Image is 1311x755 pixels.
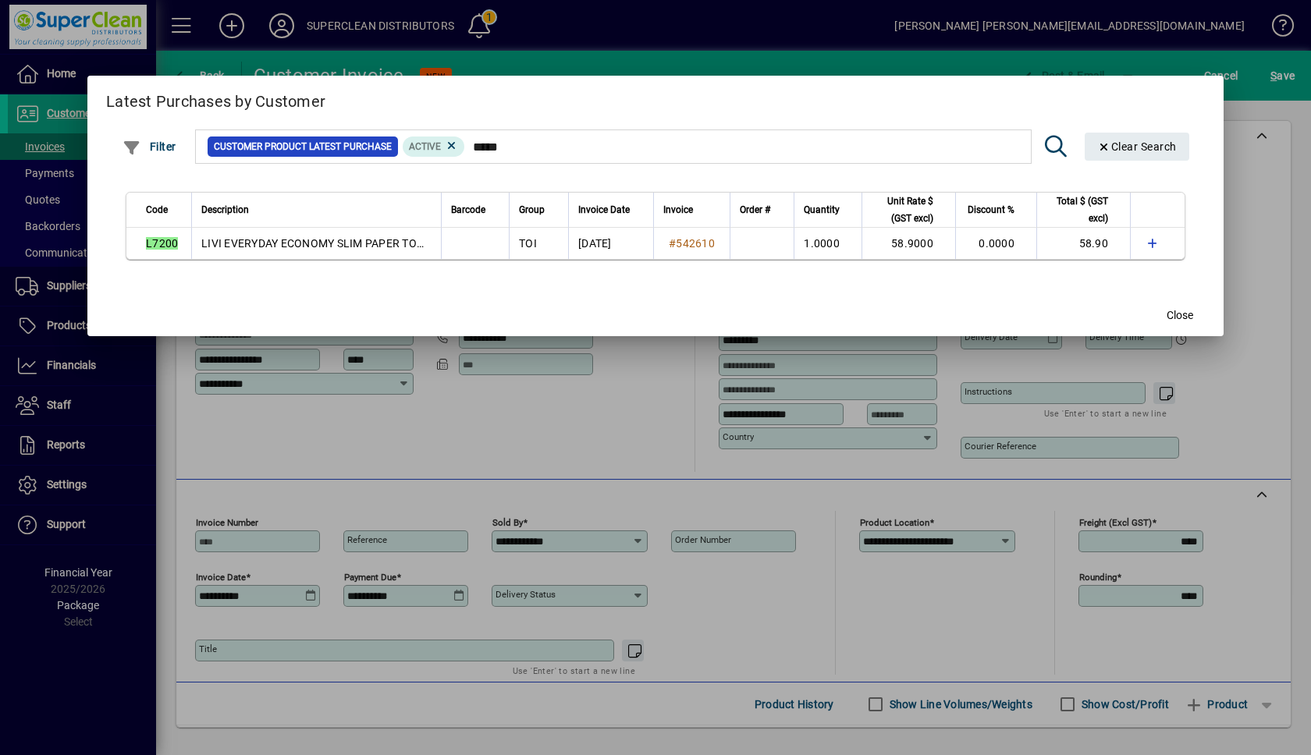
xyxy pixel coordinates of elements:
span: 542610 [676,237,715,250]
div: Unit Rate $ (GST excl) [872,193,947,227]
div: Order # [740,201,784,218]
div: Code [146,201,182,218]
span: Customer Product Latest Purchase [214,139,392,154]
span: Quantity [804,201,840,218]
span: Invoice Date [578,201,630,218]
span: Description [201,201,249,218]
h2: Latest Purchases by Customer [87,76,1224,121]
span: Active [409,141,441,152]
button: Filter [119,133,180,161]
em: L7200 [146,237,178,250]
span: Discount % [968,201,1014,218]
span: Order # [740,201,770,218]
td: [DATE] [568,228,653,259]
span: LIVI EVERYDAY ECONOMY SLIM PAPER TOWELS (4000) [201,237,482,250]
div: Total $ (GST excl) [1046,193,1122,227]
button: Clear [1085,133,1189,161]
td: 58.9000 [862,228,955,259]
span: # [669,237,676,250]
td: 0.0000 [955,228,1036,259]
span: TOI [519,237,537,250]
span: Filter [123,140,176,153]
span: Total $ (GST excl) [1046,193,1108,227]
td: 58.90 [1036,228,1130,259]
div: Invoice [663,201,720,218]
span: Barcode [451,201,485,218]
div: Quantity [804,201,854,218]
span: Clear Search [1097,140,1177,153]
td: 1.0000 [794,228,862,259]
div: Description [201,201,432,218]
span: Group [519,201,545,218]
span: Close [1167,307,1193,324]
div: Group [519,201,559,218]
button: Close [1155,302,1205,330]
span: Code [146,201,168,218]
span: Unit Rate $ (GST excl) [872,193,933,227]
a: #542610 [663,235,720,252]
div: Discount % [965,201,1029,218]
mat-chip: Product Activation Status: Active [403,136,465,157]
span: Invoice [663,201,693,218]
div: Invoice Date [578,201,644,218]
div: Barcode [451,201,499,218]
